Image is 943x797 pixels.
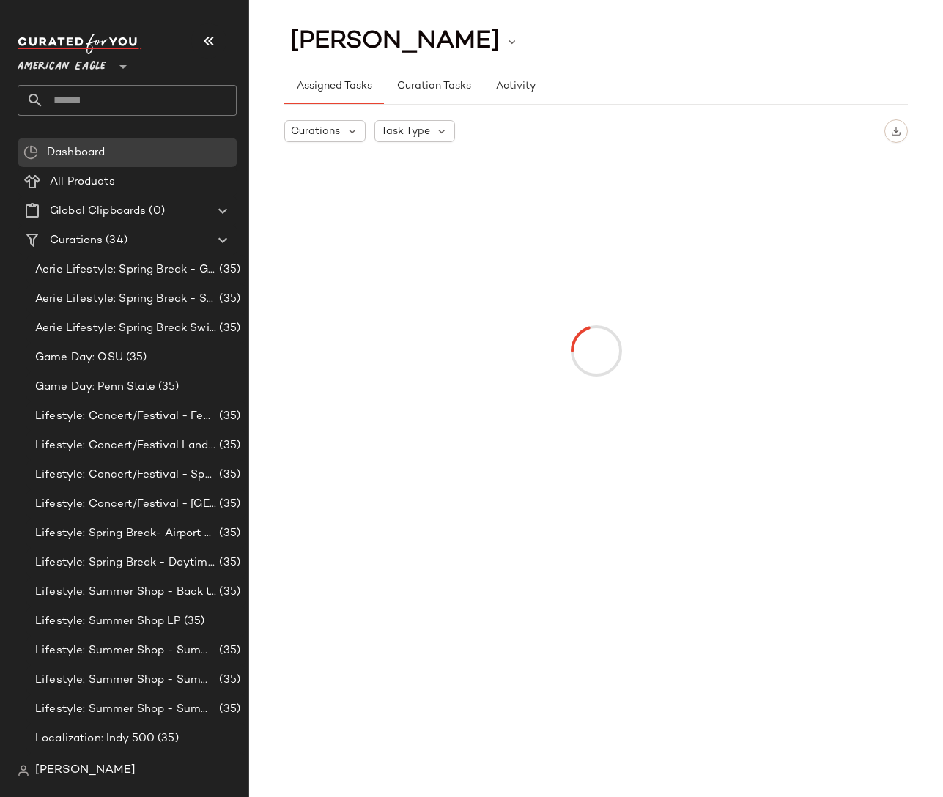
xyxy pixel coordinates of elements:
img: svg%3e [18,765,29,776]
span: Dashboard [47,144,105,161]
span: (35) [216,320,240,337]
span: (35) [216,555,240,571]
span: (34) [103,232,127,249]
span: (35) [216,496,240,513]
span: Lifestyle: Concert/Festival - [GEOGRAPHIC_DATA] [35,496,216,513]
span: Assigned Tasks [296,81,372,92]
span: Task Type [381,124,430,139]
span: Curations [291,124,340,139]
img: svg%3e [891,126,901,136]
span: Lifestyle: Summer Shop - Summer Internship [35,672,216,689]
span: American Eagle [18,50,106,76]
span: Aerie Lifestyle: Spring Break - Sporty [35,291,216,308]
span: Game Day: Penn State [35,379,155,396]
span: (35) [181,613,205,630]
span: Lifestyle: Summer Shop LP [35,613,181,630]
span: Lifestyle: Summer Shop - Back to School Essentials [35,584,216,601]
span: (35) [216,262,240,278]
span: Aerie Lifestyle: Spring Break Swimsuits Landing Page [35,320,216,337]
span: (35) [216,672,240,689]
span: (35) [216,467,240,483]
span: Lifestyle: Spring Break - Daytime Casual [35,555,216,571]
span: (35) [216,437,240,454]
span: Lifestyle: Summer Shop - Summer Abroad [35,642,216,659]
span: (0) [146,203,164,220]
span: Localization: Indy 500 [35,730,155,747]
span: Global Clipboards [50,203,146,220]
span: Lifestyle: Concert/Festival - Femme [35,408,216,425]
span: [PERSON_NAME] [290,28,500,56]
span: Lifestyle: Concert/Festival Landing Page [35,437,216,454]
span: Curation Tasks [396,81,470,92]
span: (35) [216,701,240,718]
span: Curations [50,232,103,249]
span: (35) [216,408,240,425]
span: (35) [216,525,240,542]
span: (35) [155,730,179,747]
span: All Products [50,174,115,190]
img: cfy_white_logo.C9jOOHJF.svg [18,34,142,54]
span: Game Day: OSU [35,349,123,366]
span: Activity [495,81,536,92]
span: Lifestyle: Summer Shop - Summer Study Sessions [35,701,216,718]
span: (35) [216,291,240,308]
span: [PERSON_NAME] [35,762,136,779]
span: Aerie Lifestyle: Spring Break - Girly/Femme [35,262,216,278]
span: (35) [155,379,180,396]
span: Lifestyle: Concert/Festival - Sporty [35,467,216,483]
span: (35) [123,349,147,366]
img: svg%3e [23,145,38,160]
span: (35) [216,584,240,601]
span: Lifestyle: Spring Break- Airport Style [35,525,216,542]
span: (35) [216,642,240,659]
